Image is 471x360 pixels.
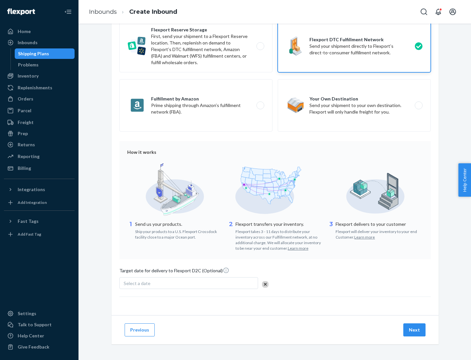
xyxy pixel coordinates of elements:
[4,128,75,139] a: Prep
[129,8,177,15] a: Create Inbound
[18,73,39,79] div: Inventory
[18,344,49,350] div: Give Feedback
[458,163,471,197] button: Help Center
[4,139,75,150] a: Returns
[4,216,75,226] button: Fast Tags
[18,218,39,225] div: Fast Tags
[18,28,31,35] div: Home
[18,119,34,126] div: Freight
[18,321,52,328] div: Talk to Support
[432,5,445,18] button: Open notifications
[446,5,459,18] button: Open account menu
[4,117,75,128] a: Freight
[417,5,430,18] button: Open Search Box
[89,8,117,15] a: Inbounds
[18,153,40,160] div: Reporting
[4,319,75,330] a: Talk to Support
[18,84,52,91] div: Replenishments
[7,9,35,15] img: Flexport logo
[135,227,222,240] div: Ship your products to a U.S. Flexport Crossdock facility close to a major Ocean port.
[235,227,323,251] div: Flexport takes 3 - 11 days to distribute your inventory across our Fulfillment network, at no add...
[4,94,75,104] a: Orders
[235,221,323,227] p: Flexport transfers your inventory.
[4,105,75,116] a: Parcel
[18,165,31,171] div: Billing
[15,60,75,70] a: Problems
[135,221,222,227] p: Send us your products.
[336,221,423,227] p: Flexport delivers to your customer
[4,184,75,195] button: Integrations
[336,227,423,240] div: Flexport will deliver your inventory to your end Customer.
[4,37,75,48] a: Inbounds
[4,151,75,162] a: Reporting
[4,163,75,173] a: Billing
[228,220,234,251] div: 2
[4,82,75,93] a: Replenishments
[18,50,49,57] div: Shipping Plans
[4,26,75,37] a: Home
[354,234,375,240] button: Learn more
[119,267,229,277] span: Target date for delivery to Flexport D2C (Optional)
[18,333,44,339] div: Help Center
[4,331,75,341] a: Help Center
[18,141,35,148] div: Returns
[84,2,183,22] ol: breadcrumbs
[61,5,75,18] button: Close Navigation
[288,245,308,251] button: Learn more
[18,62,39,68] div: Problems
[403,323,426,336] button: Next
[18,231,41,237] div: Add Fast Tag
[4,342,75,352] button: Give Feedback
[4,308,75,319] a: Settings
[18,107,31,114] div: Parcel
[15,48,75,59] a: Shipping Plans
[18,310,36,317] div: Settings
[4,229,75,240] a: Add Fast Tag
[18,200,47,205] div: Add Integration
[4,197,75,208] a: Add Integration
[124,280,150,286] span: Select a date
[127,220,134,240] div: 1
[127,149,423,155] div: How it works
[18,186,45,193] div: Integrations
[18,96,33,102] div: Orders
[18,130,28,137] div: Prep
[18,39,38,46] div: Inbounds
[4,71,75,81] a: Inventory
[125,323,155,336] button: Previous
[328,220,334,240] div: 3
